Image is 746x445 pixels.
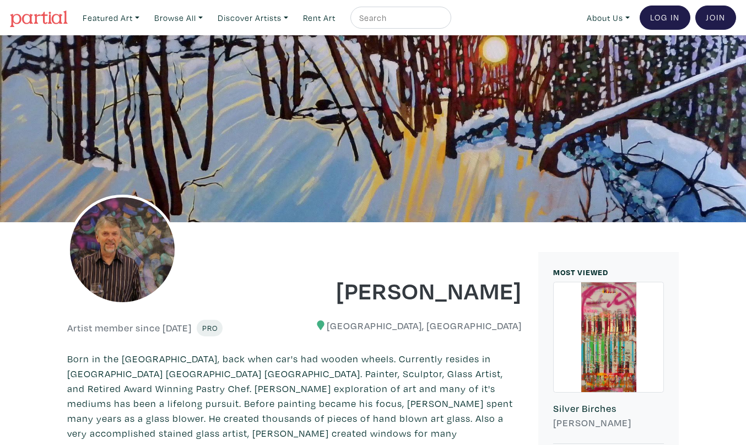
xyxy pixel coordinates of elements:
[582,7,635,29] a: About Us
[213,7,293,29] a: Discover Artists
[303,275,522,305] h1: [PERSON_NAME]
[358,11,441,25] input: Search
[303,320,522,332] h6: [GEOGRAPHIC_DATA], [GEOGRAPHIC_DATA]
[149,7,208,29] a: Browse All
[298,7,340,29] a: Rent Art
[202,323,218,333] span: Pro
[640,6,690,30] a: Log In
[553,417,664,429] h6: [PERSON_NAME]
[553,403,664,415] h6: Silver Birches
[553,267,608,277] small: MOST VIEWED
[695,6,736,30] a: Join
[67,195,177,305] img: phpThumb.php
[67,322,192,334] h6: Artist member since [DATE]
[553,282,664,444] a: Silver Birches [PERSON_NAME]
[78,7,144,29] a: Featured Art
